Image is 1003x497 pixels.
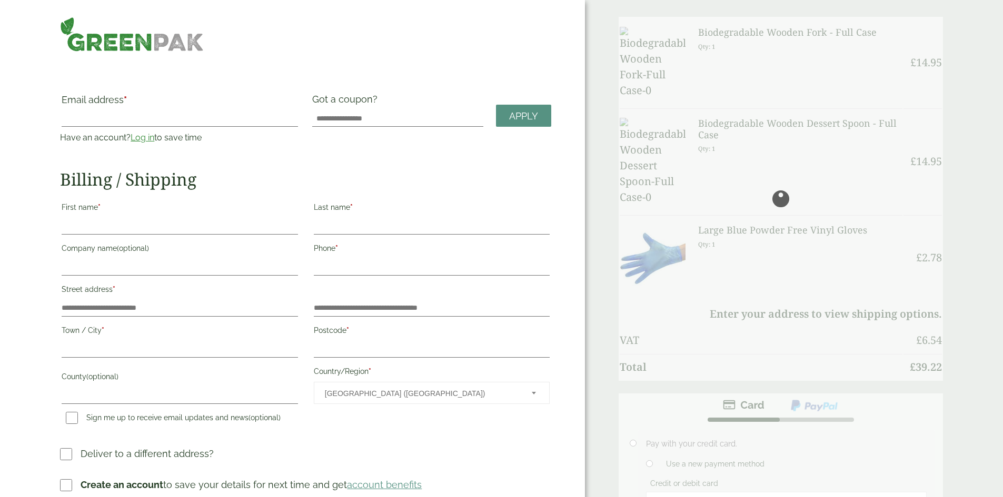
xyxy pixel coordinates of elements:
[131,133,154,143] a: Log in
[62,413,285,425] label: Sign me up to receive email updates and news
[86,372,118,381] span: (optional)
[62,241,297,259] label: Company name
[66,412,78,424] input: Sign me up to receive email updates and news(optional)
[335,244,338,252] abbr: required
[496,105,551,127] a: Apply
[325,382,518,404] span: United Kingdom (UK)
[60,131,299,144] p: Have an account? to save time
[62,282,297,300] label: Street address
[369,367,371,376] abbr: required
[98,203,101,211] abbr: required
[117,244,149,252] span: (optional)
[62,95,297,110] label: Email address
[102,326,104,334] abbr: required
[62,369,297,387] label: County
[249,413,281,422] span: (optional)
[62,323,297,341] label: Town / City
[350,203,353,211] abbr: required
[81,447,214,461] p: Deliver to a different address?
[314,200,550,218] label: Last name
[113,285,115,293] abbr: required
[124,94,127,105] abbr: required
[509,110,538,122] span: Apply
[60,169,551,189] h2: Billing / Shipping
[60,17,204,52] img: GreenPak Supplies
[81,479,163,490] strong: Create an account
[314,382,550,404] span: Country/Region
[62,200,297,218] label: First name
[314,323,550,341] label: Postcode
[314,241,550,259] label: Phone
[314,364,550,382] label: Country/Region
[312,94,382,110] label: Got a coupon?
[347,479,422,490] a: account benefits
[81,478,422,492] p: to save your details for next time and get
[346,326,349,334] abbr: required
